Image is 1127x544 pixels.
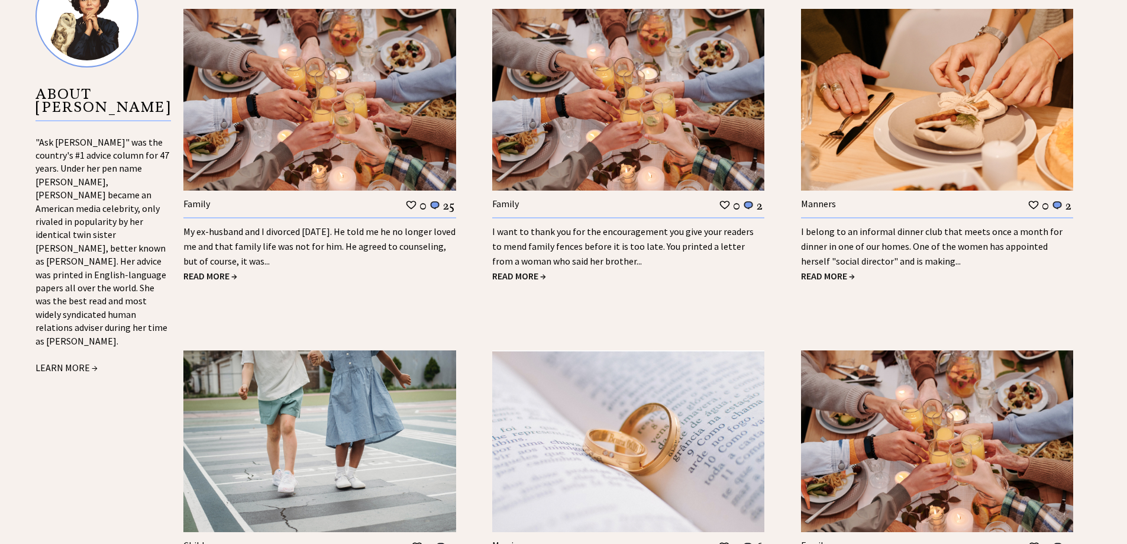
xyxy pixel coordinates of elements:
img: heart_outline%201.png [405,199,417,211]
img: heart_outline%201.png [1028,199,1039,211]
td: 2 [1065,198,1072,213]
td: 25 [443,198,455,213]
a: LEARN MORE → [35,362,98,374]
img: heart_outline%201.png [719,199,731,211]
td: 0 [419,198,427,213]
a: Family [492,198,519,210]
a: Manners [801,198,836,210]
img: family.jpg [183,9,456,191]
img: message_round%201.png [742,200,754,211]
img: message_round%201.png [1051,200,1063,211]
a: Family [183,198,210,210]
img: marriage.jpg [492,350,765,532]
a: My ex-husband and I divorced [DATE]. He told me he no longer loved me and that family life was no... [183,226,456,267]
a: I want to thank you for the encouragement you give your readers to mend family fences before it i... [492,226,754,267]
a: READ MORE → [801,270,855,282]
a: READ MORE → [492,270,546,282]
img: children.jpg [183,350,456,532]
img: manners.jpg [801,9,1074,191]
td: 2 [756,198,763,213]
td: 0 [1041,198,1050,213]
p: ABOUT [PERSON_NAME] [35,88,171,121]
img: family.jpg [801,350,1074,532]
td: 0 [732,198,741,213]
a: READ MORE → [183,270,237,282]
img: family.jpg [492,9,765,191]
img: message_round%201.png [429,200,441,211]
div: "Ask [PERSON_NAME]" was the country's #1 advice column for 47 years. Under her pen name [PERSON_N... [35,136,171,376]
a: I belong to an informal dinner club that meets once a month for dinner in one of our homes. One o... [801,226,1063,267]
